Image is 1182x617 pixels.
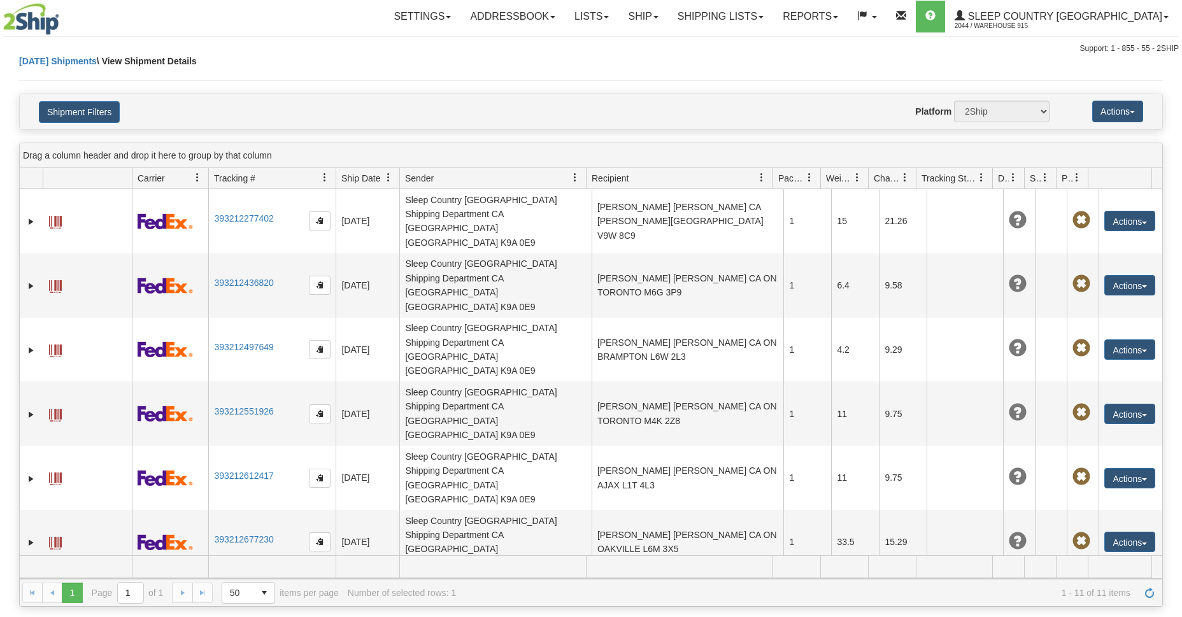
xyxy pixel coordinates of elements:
[971,167,992,188] a: Tracking Status filter column settings
[1009,468,1027,486] span: Unknown
[20,143,1162,168] div: grid grouping header
[831,253,879,318] td: 6.4
[25,408,38,421] a: Expand
[783,189,831,253] td: 1
[1104,211,1155,231] button: Actions
[783,253,831,318] td: 1
[826,172,853,185] span: Weight
[592,318,784,382] td: [PERSON_NAME] [PERSON_NAME] CA ON BRAMPTON L6W 2L3
[49,467,62,487] a: Label
[336,510,399,574] td: [DATE]
[214,342,273,352] a: 393212497649
[309,469,331,488] button: Copy to clipboard
[831,318,879,382] td: 4.2
[965,11,1162,22] span: Sleep Country [GEOGRAPHIC_DATA]
[915,105,951,118] label: Platform
[49,339,62,359] a: Label
[998,172,1009,185] span: Delivery Status
[831,189,879,253] td: 15
[592,172,629,185] span: Recipient
[879,510,927,574] td: 15.29
[922,172,977,185] span: Tracking Status
[309,404,331,423] button: Copy to clipboard
[138,406,193,422] img: 2 - FedEx Express®
[1072,468,1090,486] span: Pickup Not Assigned
[214,471,273,481] a: 393212612417
[19,56,97,66] a: [DATE] Shipments
[336,189,399,253] td: [DATE]
[783,510,831,574] td: 1
[138,213,193,229] img: 2 - FedEx Express®
[399,253,592,318] td: Sleep Country [GEOGRAPHIC_DATA] Shipping Department CA [GEOGRAPHIC_DATA] [GEOGRAPHIC_DATA] K9A 0E9
[25,472,38,485] a: Expand
[1072,211,1090,229] span: Pickup Not Assigned
[465,588,1130,598] span: 1 - 11 of 11 items
[118,583,143,603] input: Page 1
[846,167,868,188] a: Weight filter column settings
[1104,532,1155,552] button: Actions
[1139,583,1160,603] a: Refresh
[1009,211,1027,229] span: Unknown
[49,403,62,423] a: Label
[309,340,331,359] button: Copy to clipboard
[1104,468,1155,488] button: Actions
[1009,404,1027,422] span: Unknown
[214,213,273,223] a: 393212277402
[138,341,193,357] img: 2 - FedEx Express®
[592,253,784,318] td: [PERSON_NAME] [PERSON_NAME] CA ON TORONTO M6G 3P9
[341,172,380,185] span: Ship Date
[1092,101,1143,122] button: Actions
[222,582,275,604] span: Page sizes drop down
[49,531,62,551] a: Label
[49,210,62,230] a: Label
[25,280,38,292] a: Expand
[1009,339,1027,357] span: Unknown
[25,344,38,357] a: Expand
[309,211,331,230] button: Copy to clipboard
[1104,339,1155,360] button: Actions
[138,278,193,294] img: 2 - FedEx Express®
[399,446,592,510] td: Sleep Country [GEOGRAPHIC_DATA] Shipping Department CA [GEOGRAPHIC_DATA] [GEOGRAPHIC_DATA] K9A 0E9
[1002,167,1024,188] a: Delivery Status filter column settings
[751,167,773,188] a: Recipient filter column settings
[1072,404,1090,422] span: Pickup Not Assigned
[399,381,592,446] td: Sleep Country [GEOGRAPHIC_DATA] Shipping Department CA [GEOGRAPHIC_DATA] [GEOGRAPHIC_DATA] K9A 0E9
[618,1,667,32] a: Ship
[214,534,273,544] a: 393212677230
[894,167,916,188] a: Charge filter column settings
[3,3,59,35] img: logo2044.jpg
[309,532,331,551] button: Copy to clipboard
[1153,243,1181,373] iframe: chat widget
[1104,275,1155,295] button: Actions
[1009,532,1027,550] span: Unknown
[783,381,831,446] td: 1
[1072,339,1090,357] span: Pickup Not Assigned
[336,253,399,318] td: [DATE]
[399,318,592,382] td: Sleep Country [GEOGRAPHIC_DATA] Shipping Department CA [GEOGRAPHIC_DATA] [GEOGRAPHIC_DATA] K9A 0E9
[187,167,208,188] a: Carrier filter column settings
[874,172,901,185] span: Charge
[1062,172,1072,185] span: Pickup Status
[405,172,434,185] span: Sender
[25,215,38,228] a: Expand
[1104,404,1155,424] button: Actions
[214,406,273,416] a: 393212551926
[378,167,399,188] a: Ship Date filter column settings
[336,446,399,510] td: [DATE]
[97,56,197,66] span: \ View Shipment Details
[1030,172,1041,185] span: Shipment Issues
[879,318,927,382] td: 9.29
[592,189,784,253] td: [PERSON_NAME] [PERSON_NAME] CA [PERSON_NAME][GEOGRAPHIC_DATA] V9W 8C9
[783,446,831,510] td: 1
[314,167,336,188] a: Tracking # filter column settings
[254,583,274,603] span: select
[955,20,1050,32] span: 2044 / Warehouse 915
[214,278,273,288] a: 393212436820
[564,167,586,188] a: Sender filter column settings
[138,534,193,550] img: 2 - FedEx Express®
[460,1,565,32] a: Addressbook
[773,1,848,32] a: Reports
[668,1,773,32] a: Shipping lists
[592,381,784,446] td: [PERSON_NAME] [PERSON_NAME] CA ON TORONTO M4K 2Z8
[1034,167,1056,188] a: Shipment Issues filter column settings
